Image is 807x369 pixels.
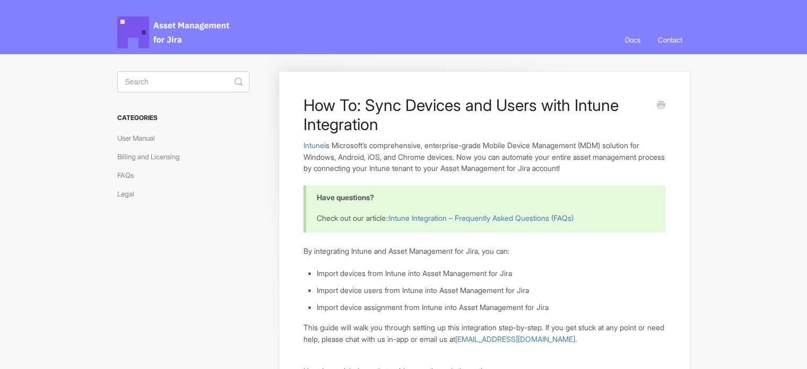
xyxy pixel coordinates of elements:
a: FAQs [117,167,142,184]
li: Import device users from Intune into Asset Management for Jira [317,285,665,296]
a: Billing and Licensing [117,148,188,165]
p: Check out our article:: [317,212,652,224]
p: is Microsoft’s comprehensive, enterprise-grade Mobile Device Management (MDM) solution for Window... [303,140,665,174]
a: Contact [650,25,690,54]
p: By integrating Intune and Asset Management for Jira, you can: [303,245,665,257]
b: Have questions? [317,193,374,202]
a: [EMAIL_ADDRESS][DOMAIN_NAME] [455,334,575,344]
h1: How To: Sync Devices and Users with Intune Integration [303,96,649,134]
a: Intune [303,141,324,150]
a: Intune Integration – Frequently Asked Questions (FAQs) [389,213,574,222]
a: Legal [117,185,142,202]
h3: Categories [117,108,249,127]
input: Search [117,71,249,92]
a: Docs [617,25,648,54]
li: Import devices from Intune into Asset Management for Jira [317,268,665,279]
a: Print this Article [657,100,665,111]
span: Asset Management for Jira Docs [117,16,231,48]
li: Import device assignment from Intune into Asset Management for Jira [317,302,665,313]
p: This guide will walk you through setting up this integration step-by-step. If you get stuck at an... [303,322,665,345]
a: User Manual [117,130,163,147]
